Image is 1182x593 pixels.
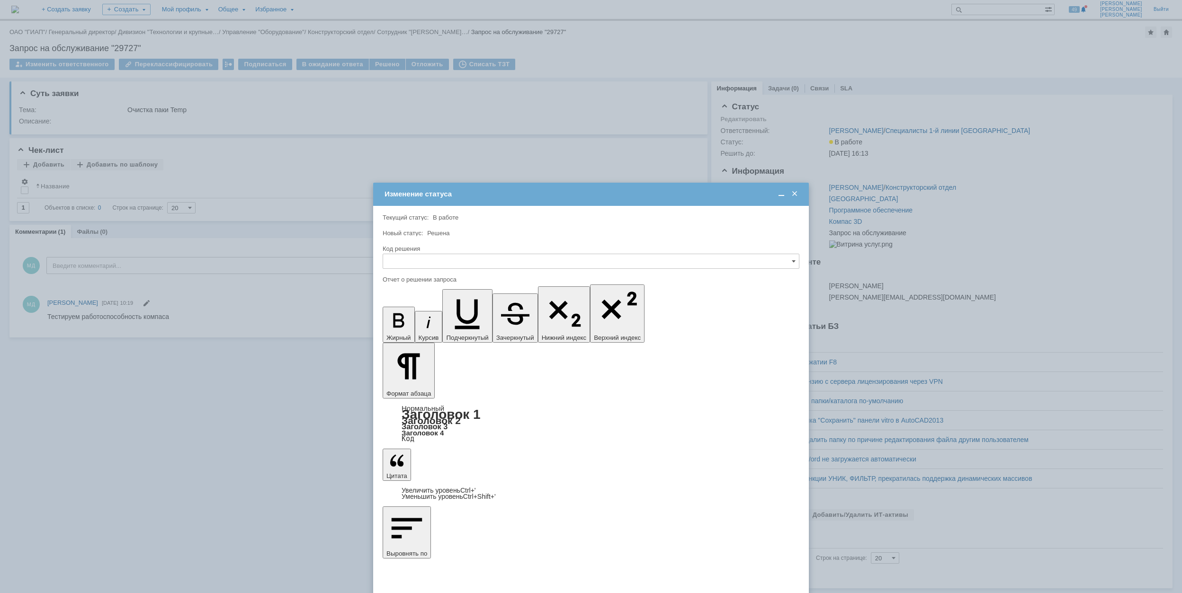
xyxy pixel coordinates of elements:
div: Отчет о решении запроса [383,276,797,283]
label: Новый статус: [383,230,423,237]
span: Курсив [419,334,439,341]
div: Код решения [383,246,797,252]
div: Формат абзаца [383,405,799,442]
button: Цитата [383,449,411,481]
div: Цитата [383,487,799,500]
a: Заголовок 3 [402,422,448,431]
span: Цитата [386,472,407,479]
span: Ctrl+Shift+' [463,493,496,500]
a: Нормальный [402,404,444,412]
button: Формат абзаца [383,343,435,398]
button: Подчеркнутый [442,289,492,343]
a: Заголовок 1 [402,407,481,422]
label: Текущий статус: [383,214,429,221]
button: Выровнять по [383,506,431,558]
span: Нижний индекс [542,334,587,341]
a: Decrease [402,493,496,500]
div: Изменение статуса [385,190,799,198]
span: Формат абзаца [386,390,431,397]
span: Свернуть (Ctrl + M) [777,190,786,198]
button: Нижний индекс [538,286,591,343]
span: Решена [427,230,449,237]
a: Заголовок 4 [402,429,444,437]
button: Зачеркнутый [492,293,538,343]
a: Заголовок 2 [402,415,461,426]
span: Жирный [386,334,411,341]
button: Верхний индекс [590,284,645,343]
span: Выровнять по [386,550,427,557]
span: Зачеркнутый [496,334,534,341]
button: Жирный [383,307,415,343]
a: Код [402,434,414,443]
span: Закрыть [790,190,799,198]
span: Ctrl+' [460,487,476,494]
span: В работе [433,214,458,221]
a: Increase [402,487,476,494]
button: Курсив [415,311,443,343]
span: Верхний индекс [594,334,641,341]
span: Подчеркнутый [446,334,488,341]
